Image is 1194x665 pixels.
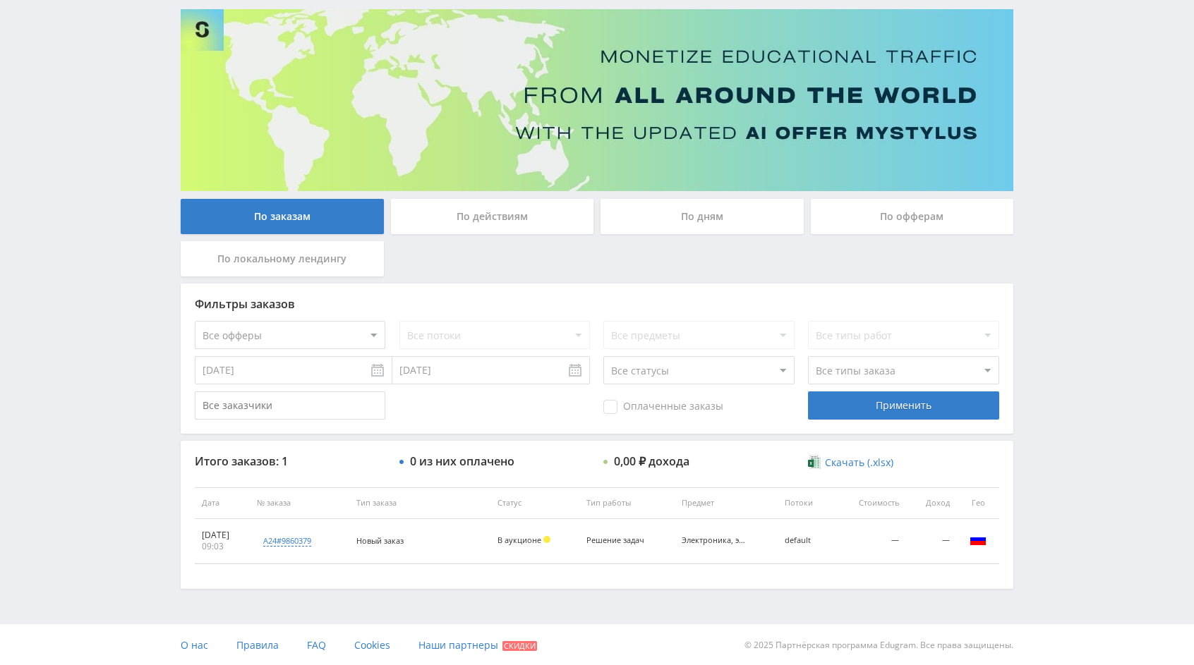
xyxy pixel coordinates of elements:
a: Скачать (.xlsx) [808,456,893,470]
span: Новый заказ [356,535,404,546]
div: Решение задач [586,536,650,545]
div: 0,00 ₽ дохода [614,455,689,468]
span: Правила [236,638,279,652]
img: rus.png [970,531,987,548]
div: По заказам [181,199,384,234]
th: Гео [957,487,999,519]
span: Холд [543,536,550,543]
span: В аукционе [497,535,541,545]
th: Тип заказа [349,487,490,519]
div: По дням [601,199,804,234]
span: Скидки [502,641,537,651]
span: Наши партнеры [418,638,498,652]
th: Стоимость [834,487,906,519]
div: a24#9860379 [263,535,311,547]
div: default [785,536,827,545]
span: Скачать (.xlsx) [825,457,893,468]
div: 0 из них оплачено [410,455,514,468]
td: — [834,519,906,563]
span: О нас [181,638,208,652]
th: Дата [195,487,250,519]
th: № заказа [250,487,349,519]
span: Оплаченные заказы [603,400,723,414]
div: Итого заказов: 1 [195,455,385,468]
div: [DATE] [202,530,243,541]
td: — [906,519,957,563]
th: Статус [490,487,579,519]
div: 09:03 [202,541,243,552]
div: По офферам [811,199,1014,234]
th: Тип работы [579,487,675,519]
img: Banner [181,9,1013,191]
div: Фильтры заказов [195,298,999,310]
input: Все заказчики [195,391,385,420]
img: xlsx [808,455,820,469]
div: По локальному лендингу [181,241,384,276]
div: Электроника, электротехника, радиотехника [682,536,745,545]
div: По действиям [391,199,594,234]
th: Доход [906,487,957,519]
span: Cookies [354,638,390,652]
div: Применить [808,391,999,420]
span: FAQ [307,638,326,652]
th: Предмет [675,487,778,519]
th: Потоки [778,487,834,519]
